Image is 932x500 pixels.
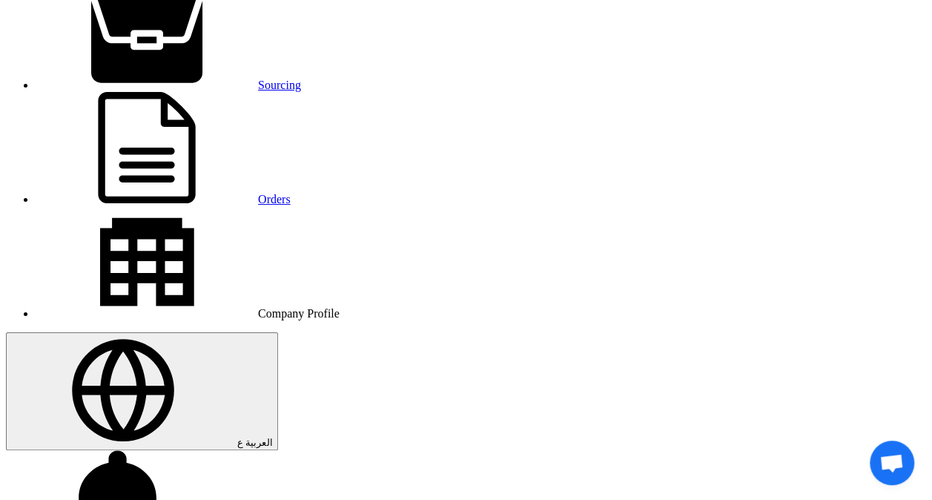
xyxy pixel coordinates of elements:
a: Sourcing [36,79,301,91]
span: العربية [245,437,272,448]
div: Open chat [870,441,914,485]
a: Orders [36,193,291,205]
button: العربية ع [6,332,278,450]
a: Company Profile [36,307,340,320]
span: ع [237,437,243,448]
